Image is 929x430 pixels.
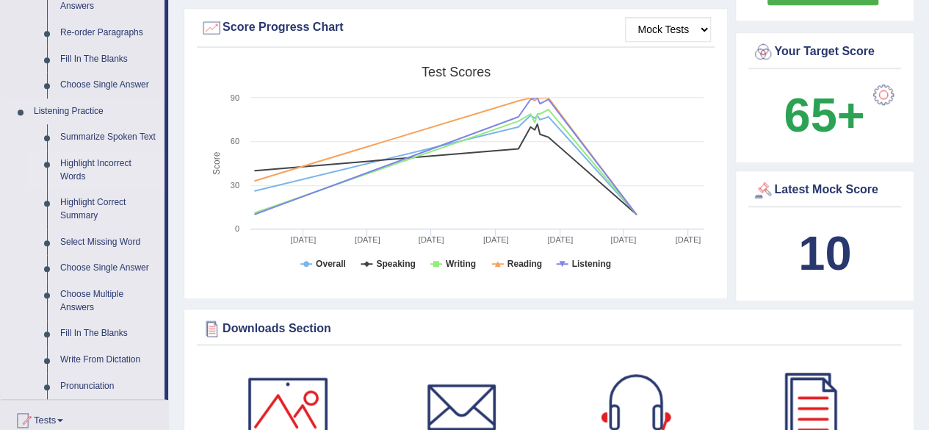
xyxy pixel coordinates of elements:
[54,282,165,320] a: Choose Multiple Answers
[200,17,711,39] div: Score Progress Chart
[54,255,165,282] a: Choose Single Answer
[419,235,444,244] tspan: [DATE]
[376,259,415,269] tspan: Speaking
[212,151,222,175] tspan: Score
[54,46,165,73] a: Fill In The Blanks
[54,320,165,347] a: Fill In The Blanks
[422,65,491,79] tspan: Test scores
[483,235,509,244] tspan: [DATE]
[54,347,165,373] a: Write From Dictation
[54,72,165,98] a: Choose Single Answer
[27,98,165,125] a: Listening Practice
[752,179,897,201] div: Latest Mock Score
[54,229,165,256] a: Select Missing Word
[572,259,611,269] tspan: Listening
[231,93,239,102] text: 90
[316,259,346,269] tspan: Overall
[752,41,897,63] div: Your Target Score
[798,226,851,280] b: 10
[507,259,542,269] tspan: Reading
[54,373,165,400] a: Pronunciation
[54,20,165,46] a: Re-order Paragraphs
[676,235,701,244] tspan: [DATE]
[54,151,165,190] a: Highlight Incorrect Words
[547,235,573,244] tspan: [DATE]
[235,224,239,233] text: 0
[200,318,897,340] div: Downloads Section
[446,259,476,269] tspan: Writing
[291,235,317,244] tspan: [DATE]
[784,88,864,142] b: 65+
[54,190,165,229] a: Highlight Correct Summary
[54,124,165,151] a: Summarize Spoken Text
[231,137,239,146] text: 60
[610,235,636,244] tspan: [DATE]
[355,235,380,244] tspan: [DATE]
[231,181,239,190] text: 30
